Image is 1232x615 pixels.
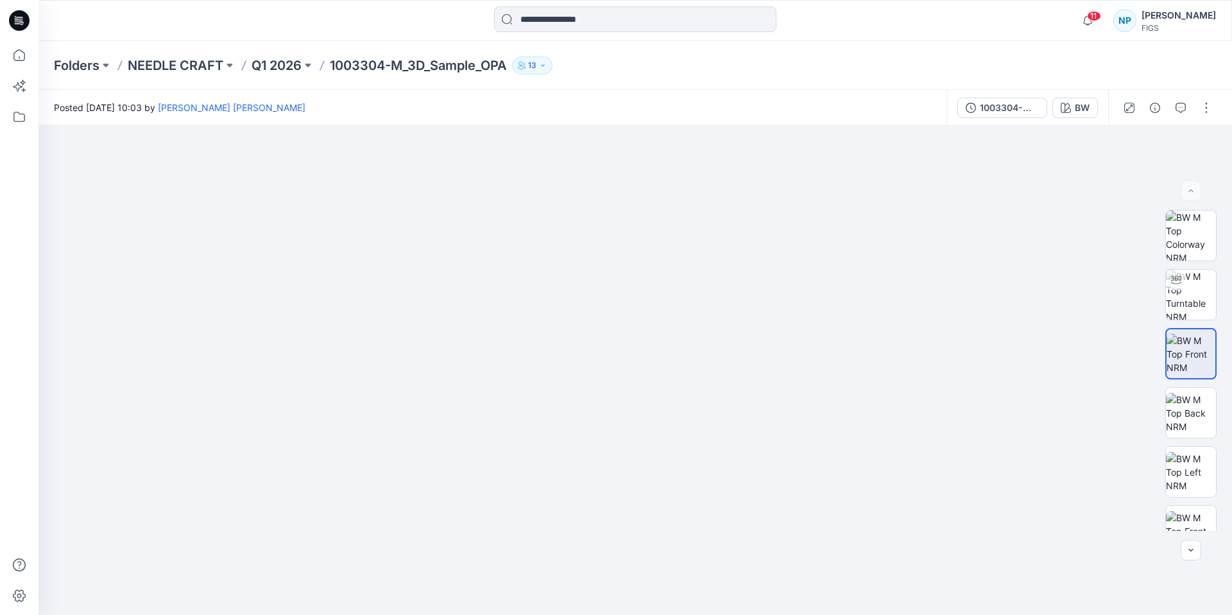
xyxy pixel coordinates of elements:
[1145,98,1165,118] button: Details
[528,58,536,73] p: 13
[1087,11,1101,21] span: 11
[158,102,305,113] a: [PERSON_NAME] [PERSON_NAME]
[54,101,305,114] span: Posted [DATE] 10:03 by
[330,56,507,74] p: 1003304-M_3D_Sample_OPA
[512,56,552,74] button: 13
[1142,23,1216,33] div: FIGS
[1166,393,1216,433] img: BW M Top Back NRM
[1166,452,1216,492] img: BW M Top Left NRM
[1113,9,1136,32] div: NP
[252,56,302,74] a: Q1 2026
[1052,98,1098,118] button: BW
[54,56,99,74] a: Folders
[1142,8,1216,23] div: [PERSON_NAME]
[1166,270,1216,320] img: BW M Top Turntable NRM
[1166,511,1216,551] img: BW M Top Front Chest NRM
[218,55,1052,615] img: eyJhbGciOiJIUzI1NiIsImtpZCI6IjAiLCJzbHQiOiJzZXMiLCJ0eXAiOiJKV1QifQ.eyJkYXRhIjp7InR5cGUiOiJzdG9yYW...
[128,56,223,74] a: NEEDLE CRAFT
[1167,334,1215,374] img: BW M Top Front NRM
[980,101,1039,115] div: 1003304-M_3D_Sample_OPA
[1166,211,1216,261] img: BW M Top Colorway NRM
[1075,101,1090,115] div: BW
[957,98,1047,118] button: 1003304-M_3D_Sample_OPA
